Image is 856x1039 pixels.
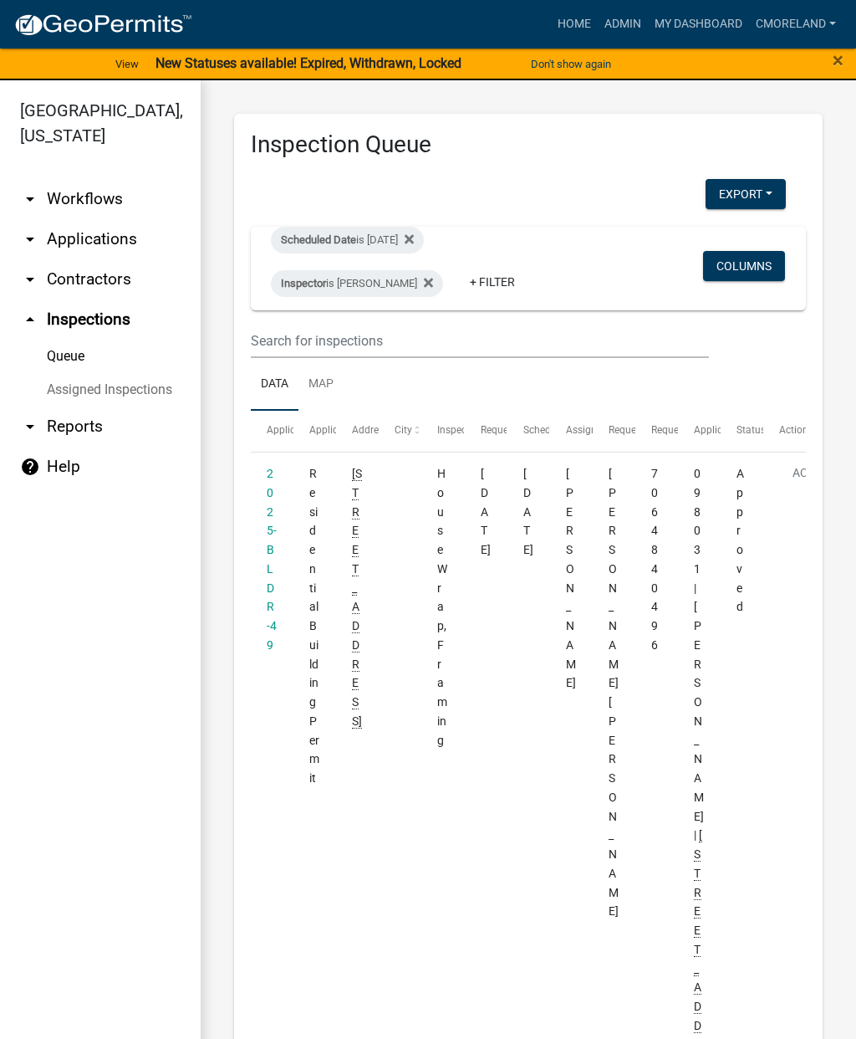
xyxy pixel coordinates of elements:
span: Application Type [309,424,385,436]
span: Application [267,424,318,436]
datatable-header-cell: Scheduled Time [507,411,549,451]
button: Export [706,179,786,209]
i: help [20,457,40,477]
span: Scheduled Date [281,233,356,246]
button: Don't show again [524,50,618,78]
strong: New Statuses available! Expired, Withdrawn, Locked [155,55,461,71]
i: arrow_drop_down [20,269,40,289]
button: Close [833,50,843,70]
span: Application Description [694,424,799,436]
span: Inspection Type [437,424,508,436]
div: [DATE] [523,464,534,560]
span: Requestor Name [609,424,684,436]
input: Search for inspections [251,324,709,358]
a: Home [551,8,598,40]
h3: Inspection Queue [251,131,806,159]
button: Columns [703,251,785,281]
span: Actions [779,424,813,436]
span: 679 HARMONY RD [352,467,362,729]
datatable-header-cell: Requested Date [464,411,507,451]
span: Scheduled Time [523,424,595,436]
a: Admin [598,8,648,40]
span: Address [352,424,389,436]
datatable-header-cell: Assigned Inspector [549,411,592,451]
a: Data [251,358,298,412]
span: House Wrap,Framing [437,467,447,747]
i: arrow_drop_up [20,310,40,330]
span: Requested Date [481,424,551,436]
a: 2025-BLDR-49 [267,467,277,652]
button: Action [779,464,848,506]
datatable-header-cell: Status [721,411,763,451]
datatable-header-cell: Application Type [293,411,336,451]
span: × [833,49,843,72]
i: arrow_drop_down [20,417,40,437]
span: 08/20/2025 [481,467,491,556]
a: Map [298,358,344,412]
datatable-header-cell: City [379,411,421,451]
span: Status [736,424,766,436]
datatable-header-cell: Actions [763,411,806,451]
span: Residential Building Permit [309,467,319,785]
datatable-header-cell: Requestor Name [593,411,635,451]
span: 7064840496 [651,467,658,652]
i: arrow_drop_down [20,189,40,209]
datatable-header-cell: Address [336,411,379,451]
datatable-header-cell: Application [251,411,293,451]
a: View [109,50,145,78]
a: cmoreland [749,8,843,40]
a: My Dashboard [648,8,749,40]
datatable-header-cell: Requestor Phone [635,411,678,451]
span: Requestor Phone [651,424,728,436]
span: City [395,424,412,436]
span: Michele Rivera BRAD ASHURST [609,467,619,918]
datatable-header-cell: Application Description [678,411,721,451]
span: Cedrick Moreland [566,467,576,689]
div: is [PERSON_NAME] [271,270,443,297]
span: Approved [736,467,744,613]
datatable-header-cell: Inspection Type [421,411,464,451]
span: Inspector [281,277,326,289]
a: + Filter [456,267,528,297]
i: arrow_drop_down [20,229,40,249]
div: is [DATE] [271,227,424,253]
span: Assigned Inspector [566,424,652,436]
